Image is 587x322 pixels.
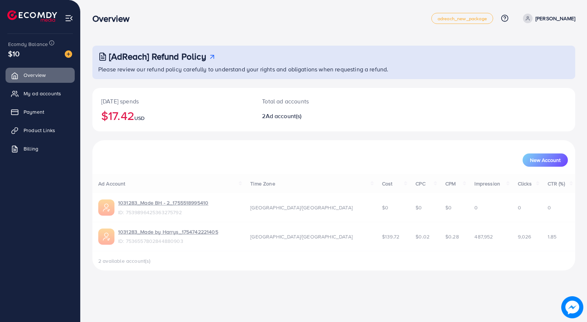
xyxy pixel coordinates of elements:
[92,13,135,24] h3: Overview
[523,153,568,167] button: New Account
[8,40,48,48] span: Ecomdy Balance
[438,16,487,21] span: adreach_new_package
[101,97,244,106] p: [DATE] spends
[65,50,72,58] img: image
[109,51,206,62] h3: [AdReach] Refund Policy
[24,108,44,116] span: Payment
[262,113,365,120] h2: 2
[530,158,561,163] span: New Account
[520,14,575,23] a: [PERSON_NAME]
[6,86,75,101] a: My ad accounts
[24,71,46,79] span: Overview
[561,296,583,318] img: image
[6,105,75,119] a: Payment
[101,109,244,123] h2: $17.42
[6,123,75,138] a: Product Links
[7,10,57,22] img: logo
[8,48,20,59] span: $10
[431,13,493,24] a: adreach_new_package
[266,112,302,120] span: Ad account(s)
[24,145,38,152] span: Billing
[535,14,575,23] p: [PERSON_NAME]
[6,141,75,156] a: Billing
[6,68,75,82] a: Overview
[24,90,61,97] span: My ad accounts
[134,114,145,122] span: USD
[262,97,365,106] p: Total ad accounts
[24,127,55,134] span: Product Links
[98,65,571,74] p: Please review our refund policy carefully to understand your rights and obligations when requesti...
[65,14,73,22] img: menu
